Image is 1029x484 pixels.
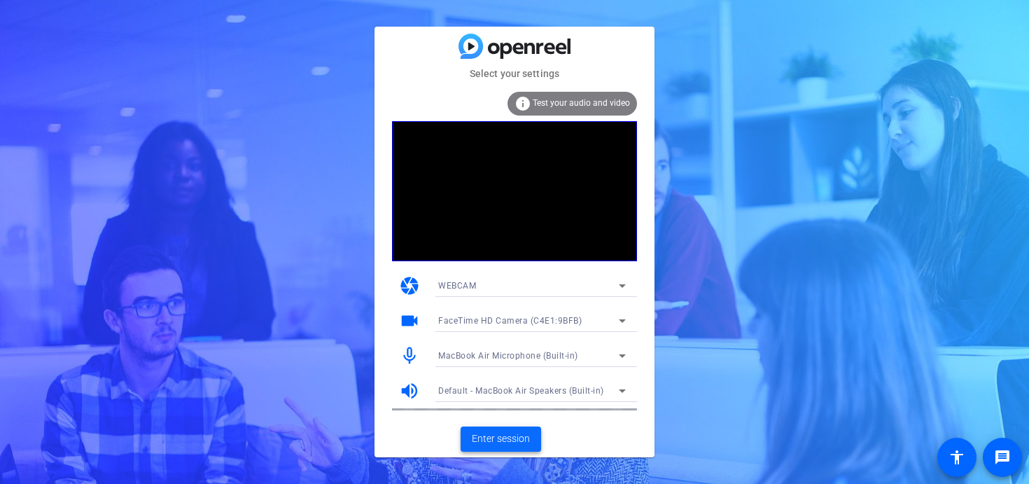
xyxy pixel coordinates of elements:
span: FaceTime HD Camera (C4E1:9BFB) [438,316,582,326]
span: MacBook Air Microphone (Built-in) [438,351,578,361]
mat-icon: mic_none [399,345,420,366]
mat-icon: volume_up [399,380,420,401]
mat-icon: accessibility [948,449,965,466]
span: Test your audio and video [533,98,630,108]
img: blue-gradient.svg [458,34,570,58]
span: WEBCAM [438,281,476,291]
mat-icon: info [514,95,531,112]
button: Enter session [461,427,541,452]
mat-icon: message [994,449,1011,466]
mat-icon: camera [399,275,420,296]
span: Enter session [472,431,530,446]
mat-card-subtitle: Select your settings [374,66,654,81]
span: Default - MacBook Air Speakers (Built-in) [438,386,604,396]
mat-icon: videocam [399,310,420,331]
